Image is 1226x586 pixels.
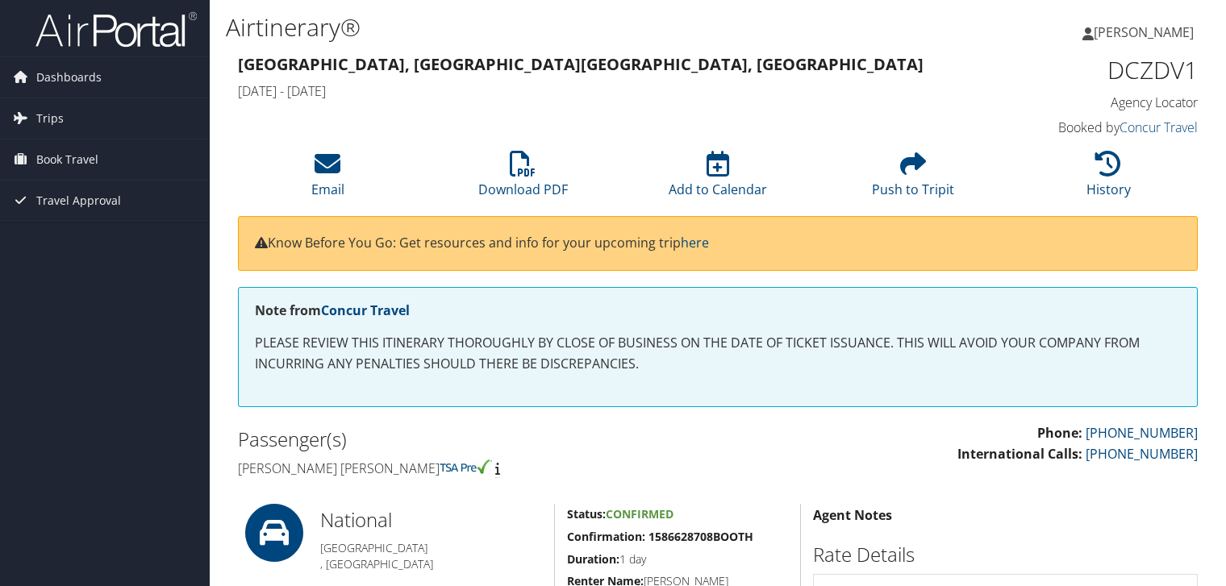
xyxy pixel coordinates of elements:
a: Push to Tripit [872,160,954,198]
span: Confirmed [606,506,673,522]
h4: Agency Locator [976,94,1198,111]
p: PLEASE REVIEW THIS ITINERARY THOROUGHLY BY CLOSE OF BUSINESS ON THE DATE OF TICKET ISSUANCE. THIS... [255,333,1181,374]
a: Concur Travel [1120,118,1198,136]
span: Book Travel [36,139,98,180]
a: Concur Travel [321,301,410,319]
strong: Note from [255,301,410,319]
h2: Passenger(s) [238,426,706,453]
strong: Confirmation: 1586628708BOOTH [567,529,753,544]
img: airportal-logo.png [35,10,197,48]
a: Add to Calendar [669,160,767,198]
strong: Agent Notes [813,506,892,524]
strong: Status: [567,506,606,522]
img: tsa-precheck.png [440,459,492,474]
span: Travel Approval [36,181,121,221]
strong: Phone: [1037,424,1082,442]
span: [PERSON_NAME] [1094,23,1194,41]
span: Trips [36,98,64,139]
span: Dashboards [36,57,102,98]
h5: 1 day [567,551,788,567]
h4: Booked by [976,118,1198,136]
a: [PHONE_NUMBER] [1086,445,1198,463]
h2: Rate Details [813,541,1198,568]
a: [PERSON_NAME] [1082,8,1210,56]
a: History [1086,160,1131,198]
h4: [PERSON_NAME] [PERSON_NAME] [238,459,706,477]
a: Download PDF [478,160,568,198]
h4: [DATE] - [DATE] [238,82,952,100]
a: [PHONE_NUMBER] [1086,424,1198,442]
strong: Duration: [567,551,619,567]
strong: International Calls: [957,445,1082,463]
h1: Airtinerary® [226,10,882,44]
a: here [681,234,709,251]
h2: National [320,506,542,534]
strong: [GEOGRAPHIC_DATA], [GEOGRAPHIC_DATA] [GEOGRAPHIC_DATA], [GEOGRAPHIC_DATA] [238,53,924,75]
p: Know Before You Go: Get resources and info for your upcoming trip [255,233,1181,254]
h5: [GEOGRAPHIC_DATA] , [GEOGRAPHIC_DATA] [320,540,542,571]
h1: DCZDV1 [976,53,1198,87]
a: Email [311,160,344,198]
